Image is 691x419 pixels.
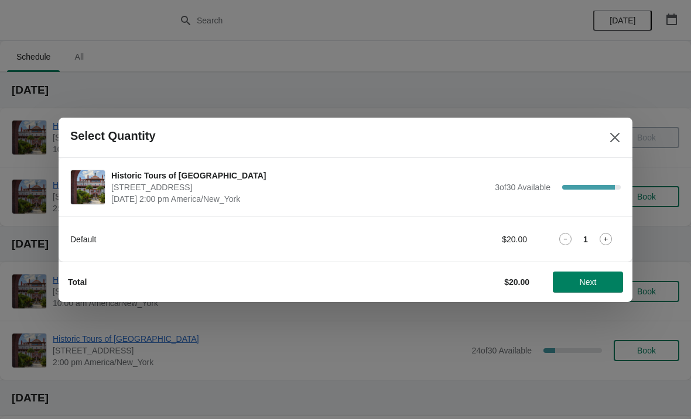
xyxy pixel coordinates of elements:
[68,277,87,287] strong: Total
[495,183,550,192] span: 3 of 30 Available
[111,170,489,181] span: Historic Tours of [GEOGRAPHIC_DATA]
[580,277,597,287] span: Next
[70,233,395,245] div: Default
[419,233,527,245] div: $20.00
[70,129,156,143] h2: Select Quantity
[583,233,588,245] strong: 1
[553,272,623,293] button: Next
[111,181,489,193] span: [STREET_ADDRESS]
[111,193,489,205] span: [DATE] 2:00 pm America/New_York
[604,127,625,148] button: Close
[71,170,105,204] img: Historic Tours of Flagler College | 74 King Street, St. Augustine, FL, USA | October 4 | 2:00 pm ...
[504,277,529,287] strong: $20.00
